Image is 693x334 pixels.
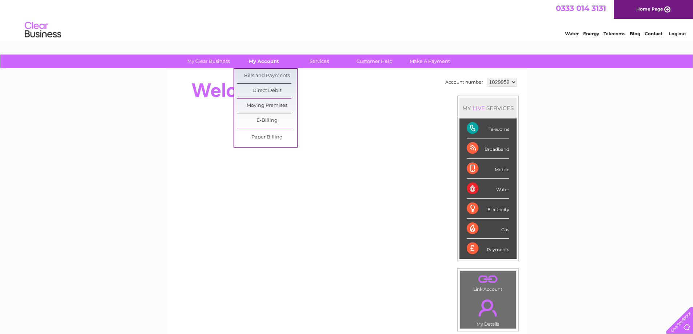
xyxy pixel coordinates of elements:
[583,31,599,36] a: Energy
[467,138,509,158] div: Broadband
[669,31,686,36] a: Log out
[237,84,297,98] a: Direct Debit
[462,295,514,321] a: .
[467,179,509,199] div: Water
[645,31,662,36] a: Contact
[467,199,509,219] div: Electricity
[630,31,640,36] a: Blog
[289,55,349,68] a: Services
[460,293,516,329] td: My Details
[604,31,625,36] a: Telecoms
[459,98,517,118] div: MY SERVICES
[237,113,297,128] a: E-Billing
[234,55,294,68] a: My Account
[471,105,486,112] div: LIVE
[237,69,297,83] a: Bills and Payments
[443,76,485,88] td: Account number
[237,130,297,145] a: Paper Billing
[467,118,509,138] div: Telecoms
[467,159,509,179] div: Mobile
[175,4,519,35] div: Clear Business is a trading name of Verastar Limited (registered in [GEOGRAPHIC_DATA] No. 3667643...
[179,55,239,68] a: My Clear Business
[565,31,579,36] a: Water
[400,55,460,68] a: Make A Payment
[467,219,509,239] div: Gas
[344,55,405,68] a: Customer Help
[467,239,509,258] div: Payments
[462,273,514,286] a: .
[24,19,61,41] img: logo.png
[237,98,297,113] a: Moving Premises
[556,4,606,13] a: 0333 014 3131
[460,271,516,294] td: Link Account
